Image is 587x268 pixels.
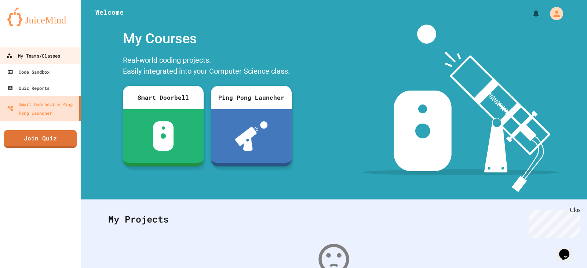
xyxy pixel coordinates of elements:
div: Code Sandbox [7,67,50,76]
div: Chat with us now!Close [3,3,51,47]
img: sdb-white.svg [153,121,174,151]
img: ppl-with-ball.png [235,121,268,151]
div: My Courses [119,25,295,53]
div: Ping Pong Launcher [211,86,292,109]
div: My Teams/Classes [6,51,60,60]
div: Smart Doorbell [123,86,204,109]
img: banner-image-my-projects.png [362,25,559,192]
a: Join Quiz [4,130,77,148]
div: Quiz Reports [7,84,50,92]
div: My Account [542,5,565,22]
img: logo-orange.svg [7,7,73,26]
div: My Projects [101,205,567,234]
iframe: chat widget [526,207,580,238]
iframe: chat widget [556,239,580,261]
div: Real-world coding projects. Easily integrated into your Computer Science class. [119,53,295,80]
div: My Notifications [518,7,542,20]
div: Smart Doorbell & Ping Pong Launcher [7,100,76,117]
